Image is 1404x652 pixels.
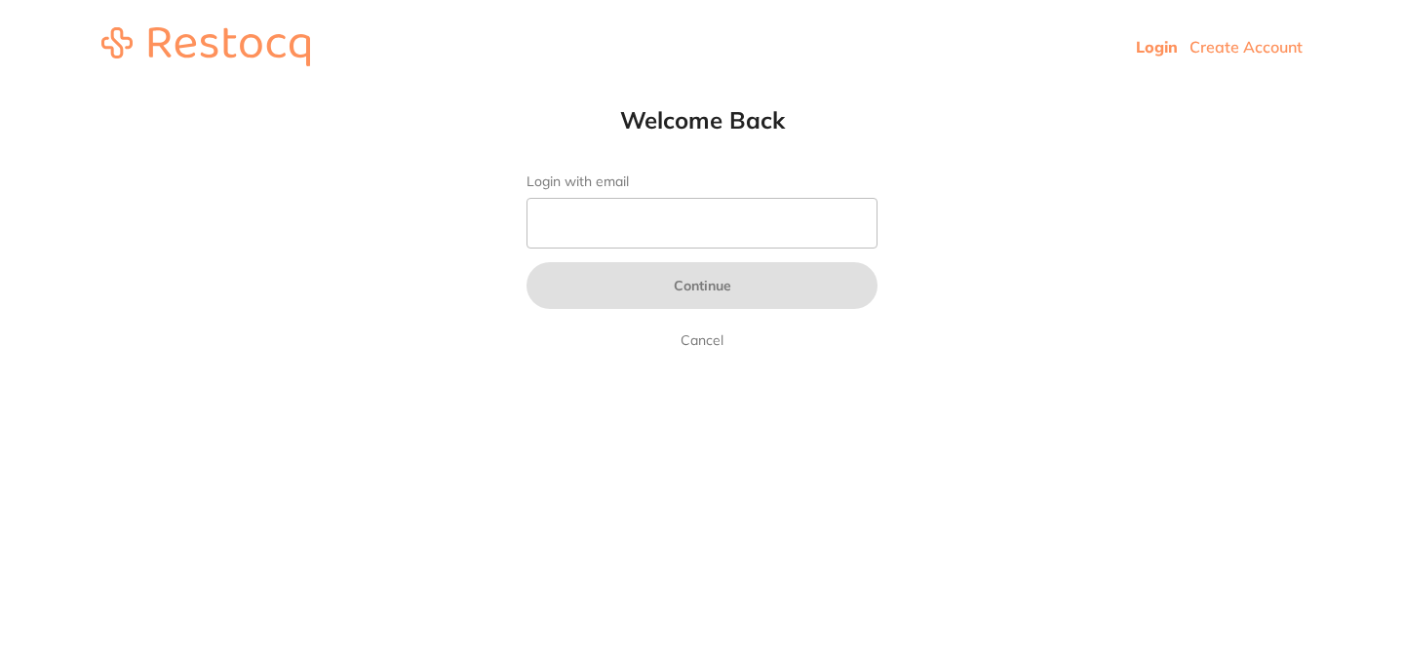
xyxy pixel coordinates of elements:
img: restocq_logo.svg [101,27,310,66]
button: Continue [526,262,877,309]
a: Create Account [1189,37,1303,57]
h1: Welcome Back [487,105,916,134]
label: Login with email [526,173,877,190]
a: Login [1136,37,1178,57]
a: Cancel [677,328,727,352]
